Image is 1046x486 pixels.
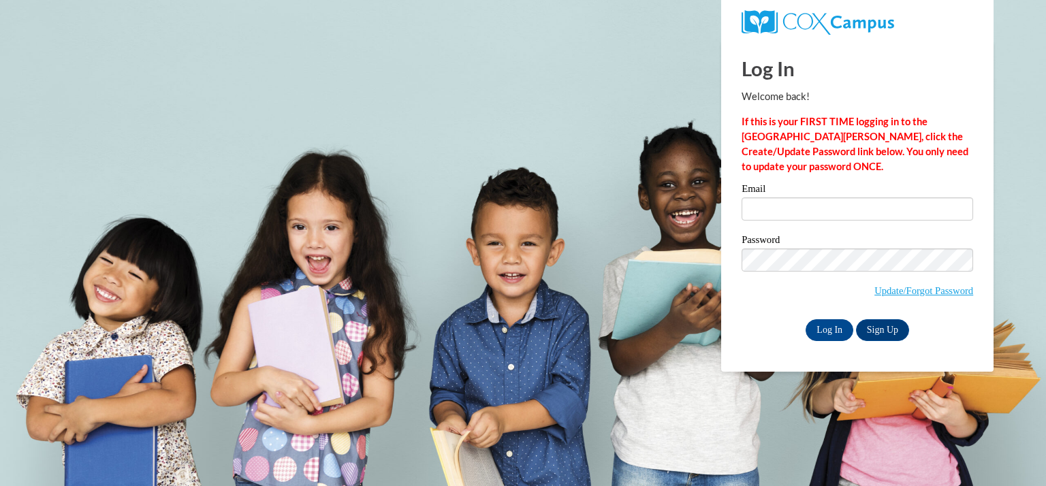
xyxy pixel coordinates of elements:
[742,10,973,35] a: COX Campus
[742,184,973,197] label: Email
[874,285,973,296] a: Update/Forgot Password
[856,319,909,341] a: Sign Up
[742,89,973,104] p: Welcome back!
[806,319,853,341] input: Log In
[742,116,968,172] strong: If this is your FIRST TIME logging in to the [GEOGRAPHIC_DATA][PERSON_NAME], click the Create/Upd...
[742,10,894,35] img: COX Campus
[742,54,973,82] h1: Log In
[742,235,973,248] label: Password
